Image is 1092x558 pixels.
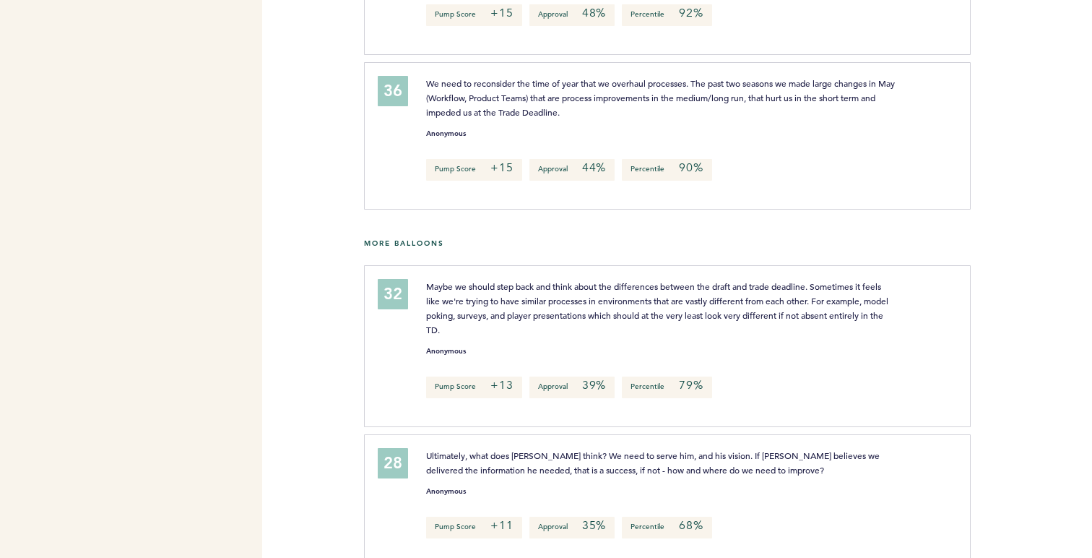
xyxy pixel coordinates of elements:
p: Approval [529,159,615,181]
em: +15 [490,6,513,20]
h5: More Balloons [364,239,1081,248]
div: 36 [378,76,408,106]
em: +13 [490,378,513,392]
p: Pump Score [426,517,521,538]
small: Anonymous [426,348,466,355]
small: Anonymous [426,488,466,495]
p: Pump Score [426,4,521,26]
div: 28 [378,448,408,478]
em: 44% [582,160,606,175]
p: Approval [529,517,615,538]
p: Approval [529,4,615,26]
em: 79% [679,378,703,392]
span: We need to reconsider the time of year that we overhaul processes. The past two seasons we made l... [426,77,897,118]
em: 39% [582,378,606,392]
em: 35% [582,518,606,533]
p: Percentile [622,159,711,181]
em: 68% [679,518,703,533]
em: 48% [582,6,606,20]
span: Maybe we should step back and think about the differences between the draft and trade deadline. S... [426,280,890,335]
em: 92% [679,6,703,20]
p: Percentile [622,517,711,538]
em: 90% [679,160,703,175]
p: Percentile [622,377,711,398]
p: Pump Score [426,377,521,398]
p: Percentile [622,4,711,26]
em: +11 [490,518,513,533]
span: Ultimately, what does [PERSON_NAME] think? We need to serve him, and his vision. If [PERSON_NAME]... [426,450,882,476]
div: 32 [378,279,408,309]
small: Anonymous [426,130,466,137]
p: Pump Score [426,159,521,181]
p: Approval [529,377,615,398]
em: +15 [490,160,513,175]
